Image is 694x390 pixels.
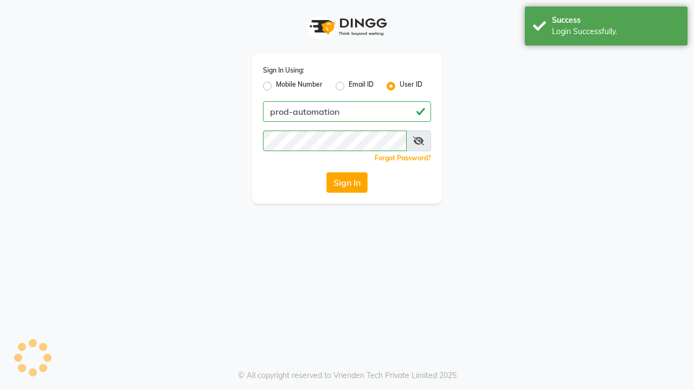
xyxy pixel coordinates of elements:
[304,11,390,43] img: logo1.svg
[263,101,431,122] input: Username
[349,80,374,93] label: Email ID
[375,154,431,162] a: Forgot Password?
[326,172,368,193] button: Sign In
[263,131,407,151] input: Username
[263,66,304,75] label: Sign In Using:
[400,80,422,93] label: User ID
[276,80,323,93] label: Mobile Number
[552,26,679,37] div: Login Successfully.
[552,15,679,26] div: Success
